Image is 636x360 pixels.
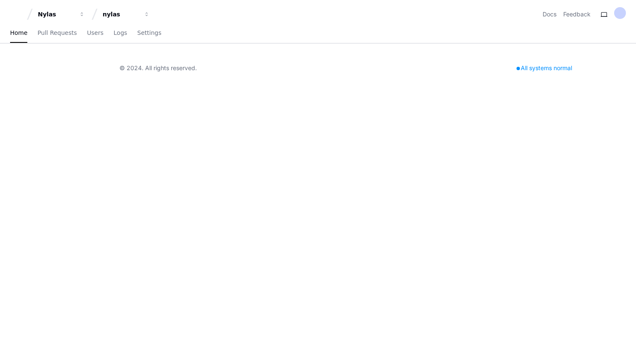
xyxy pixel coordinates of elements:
[87,24,103,43] a: Users
[114,30,127,35] span: Logs
[103,10,139,18] div: nylas
[38,10,74,18] div: Nylas
[137,24,161,43] a: Settings
[99,7,153,22] button: nylas
[34,7,88,22] button: Nylas
[137,30,161,35] span: Settings
[119,64,197,72] div: © 2024. All rights reserved.
[543,10,556,18] a: Docs
[511,62,577,74] div: All systems normal
[87,30,103,35] span: Users
[563,10,591,18] button: Feedback
[37,30,77,35] span: Pull Requests
[37,24,77,43] a: Pull Requests
[10,30,27,35] span: Home
[10,24,27,43] a: Home
[114,24,127,43] a: Logs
